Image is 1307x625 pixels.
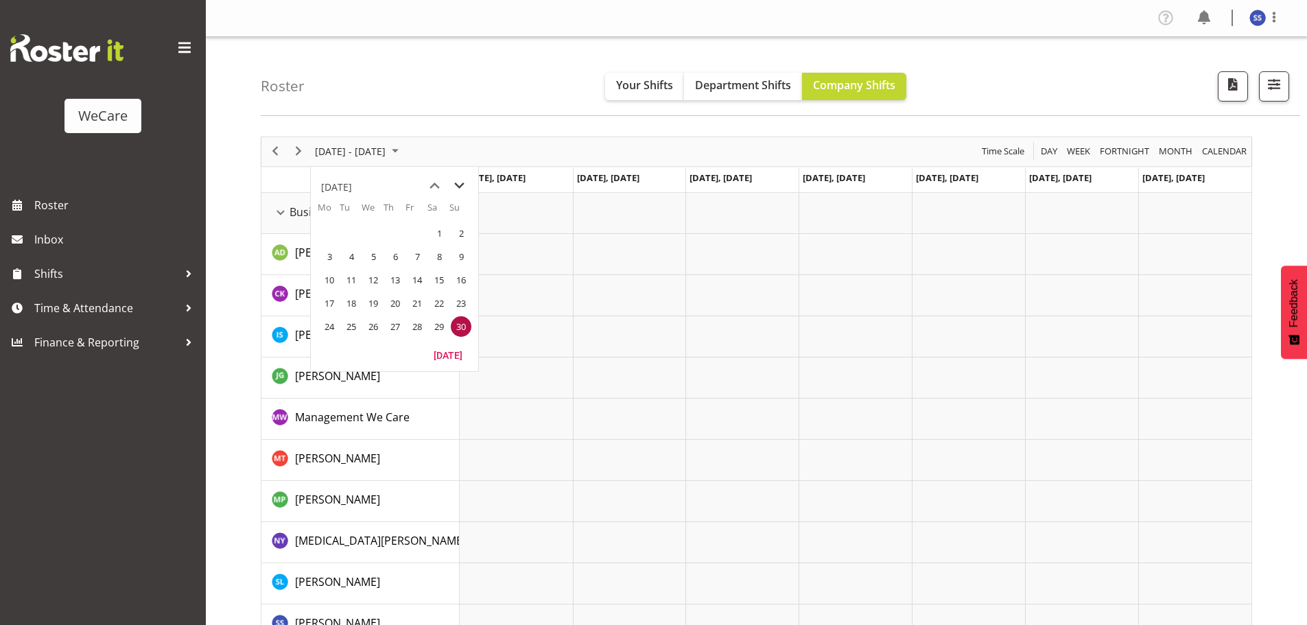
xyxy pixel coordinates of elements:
span: Thursday, June 27, 2024 [385,316,405,337]
button: next month [447,174,471,198]
a: [MEDICAL_DATA][PERSON_NAME] [295,532,466,549]
button: Timeline Month [1157,143,1195,160]
span: [DATE], [DATE] [463,172,526,184]
span: Saturday, June 1, 2024 [429,223,449,244]
span: Wednesday, June 12, 2024 [363,270,384,290]
td: Aleea Devenport resource [261,234,460,275]
button: Your Shifts [605,73,684,100]
span: Friday, June 28, 2024 [407,316,427,337]
span: Monday, June 17, 2024 [319,293,340,314]
span: Sunday, June 16, 2024 [451,270,471,290]
span: Day [1039,143,1059,160]
span: Shifts [34,263,178,284]
span: Thursday, June 13, 2024 [385,270,405,290]
span: Monday, June 10, 2024 [319,270,340,290]
img: savita-savita11083.jpg [1249,10,1266,26]
span: Company Shifts [813,78,895,93]
a: [PERSON_NAME] [295,285,380,302]
span: Department Shifts [695,78,791,93]
button: Time Scale [980,143,1027,160]
span: Wednesday, June 19, 2024 [363,293,384,314]
button: Company Shifts [802,73,906,100]
a: [PERSON_NAME] [295,368,380,384]
div: previous period [263,137,287,166]
td: Management We Care resource [261,399,460,440]
th: We [362,201,384,222]
td: Nikita Yates resource [261,522,460,563]
a: [PERSON_NAME] [295,450,380,467]
a: Management We Care [295,409,410,425]
td: Michelle Thomas resource [261,440,460,481]
span: Sunday, June 2, 2024 [451,223,471,244]
span: [DATE], [DATE] [1029,172,1092,184]
td: Sunday, June 30, 2024 [449,315,471,338]
span: [PERSON_NAME] [295,327,380,342]
span: [PERSON_NAME] [295,286,380,301]
button: Filter Shifts [1259,71,1289,102]
button: Fortnight [1098,143,1152,160]
div: WeCare [78,106,128,126]
span: Tuesday, June 18, 2024 [341,293,362,314]
img: Rosterit website logo [10,34,123,62]
td: Janine Grundler resource [261,357,460,399]
a: [PERSON_NAME] [295,491,380,508]
span: [MEDICAL_DATA][PERSON_NAME] [295,533,466,548]
span: [DATE], [DATE] [803,172,865,184]
span: [DATE], [DATE] [916,172,978,184]
button: Download a PDF of the roster according to the set date range. [1218,71,1248,102]
button: June 2024 [313,143,405,160]
button: Next [290,143,308,160]
span: [DATE] - [DATE] [314,143,387,160]
span: Week [1065,143,1092,160]
span: Friday, June 14, 2024 [407,270,427,290]
button: Timeline Week [1065,143,1093,160]
span: calendar [1201,143,1248,160]
span: [DATE], [DATE] [577,172,639,184]
span: [PERSON_NAME] [295,451,380,466]
span: Time Scale [980,143,1026,160]
span: Monday, June 24, 2024 [319,316,340,337]
span: [DATE], [DATE] [1142,172,1205,184]
button: Department Shifts [684,73,802,100]
button: Today [425,345,471,364]
th: Mo [318,201,340,222]
div: title [321,174,352,201]
span: Feedback [1288,279,1300,327]
button: Previous [266,143,285,160]
span: [DATE], [DATE] [690,172,752,184]
span: Wednesday, June 5, 2024 [363,246,384,267]
span: Fortnight [1098,143,1151,160]
span: Sunday, June 30, 2024 [451,316,471,337]
button: Month [1200,143,1249,160]
td: Chloe Kim resource [261,275,460,316]
button: Timeline Day [1039,143,1060,160]
div: next period [287,137,310,166]
span: Tuesday, June 4, 2024 [341,246,362,267]
span: Monday, June 3, 2024 [319,246,340,267]
span: Roster [34,195,199,215]
td: Isabel Simcox resource [261,316,460,357]
td: Millie Pumphrey resource [261,481,460,522]
span: [PERSON_NAME] [295,574,380,589]
span: Wednesday, June 26, 2024 [363,316,384,337]
span: Saturday, June 15, 2024 [429,270,449,290]
span: Your Shifts [616,78,673,93]
a: [PERSON_NAME] [295,574,380,590]
button: Feedback - Show survey [1281,266,1307,359]
span: Saturday, June 22, 2024 [429,293,449,314]
span: Sunday, June 23, 2024 [451,293,471,314]
span: Thursday, June 20, 2024 [385,293,405,314]
span: Tuesday, June 25, 2024 [341,316,362,337]
span: Saturday, June 29, 2024 [429,316,449,337]
div: June 24 - 30, 2024 [310,137,407,166]
a: [PERSON_NAME] [295,244,380,261]
span: [PERSON_NAME] [295,245,380,260]
th: Su [449,201,471,222]
th: Tu [340,201,362,222]
span: Inbox [34,229,199,250]
button: previous month [422,174,447,198]
h4: Roster [261,78,305,94]
th: Sa [427,201,449,222]
td: Sarah Lamont resource [261,563,460,604]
